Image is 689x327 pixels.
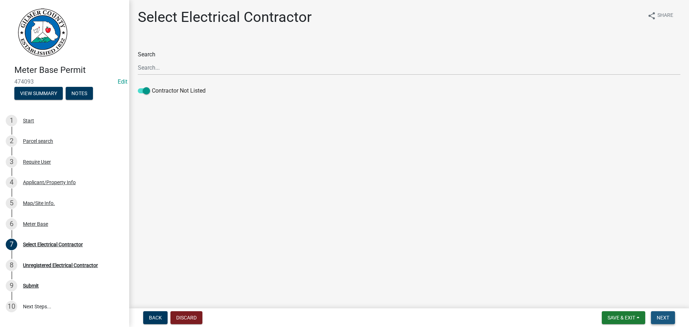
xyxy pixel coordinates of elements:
h4: Meter Base Permit [14,65,123,75]
div: Unregistered Electrical Contractor [23,263,98,268]
button: Discard [170,311,202,324]
span: 474093 [14,78,115,85]
span: Save & Exit [608,315,635,321]
span: Share [657,11,673,20]
div: Select Electrical Contractor [23,242,83,247]
div: 5 [6,197,17,209]
div: 9 [6,280,17,291]
button: Next [651,311,675,324]
button: Notes [66,87,93,100]
div: 10 [6,301,17,312]
div: 4 [6,177,17,188]
div: 7 [6,239,17,250]
span: Back [149,315,162,321]
input: Search... [138,60,680,75]
div: Submit [23,283,39,288]
button: Back [143,311,168,324]
h1: Select Electrical Contractor [138,9,312,26]
div: 3 [6,156,17,168]
wm-modal-confirm: Summary [14,91,63,97]
i: share [647,11,656,20]
div: Map/Site Info. [23,201,55,206]
div: Require User [23,159,51,164]
label: Contractor Not Listed [138,87,206,95]
div: Applicant/Property Info [23,180,76,185]
div: 1 [6,115,17,126]
wm-modal-confirm: Edit Application Number [118,78,127,85]
button: shareShare [642,9,679,23]
label: Search [138,52,155,57]
div: 6 [6,218,17,230]
a: Edit [118,78,127,85]
div: Meter Base [23,221,48,226]
div: Start [23,118,34,123]
img: Gilmer County, Georgia [14,8,68,57]
span: Next [657,315,669,321]
wm-modal-confirm: Notes [66,91,93,97]
div: 8 [6,260,17,271]
div: 2 [6,135,17,147]
button: View Summary [14,87,63,100]
button: Save & Exit [602,311,645,324]
div: Parcel search [23,139,53,144]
